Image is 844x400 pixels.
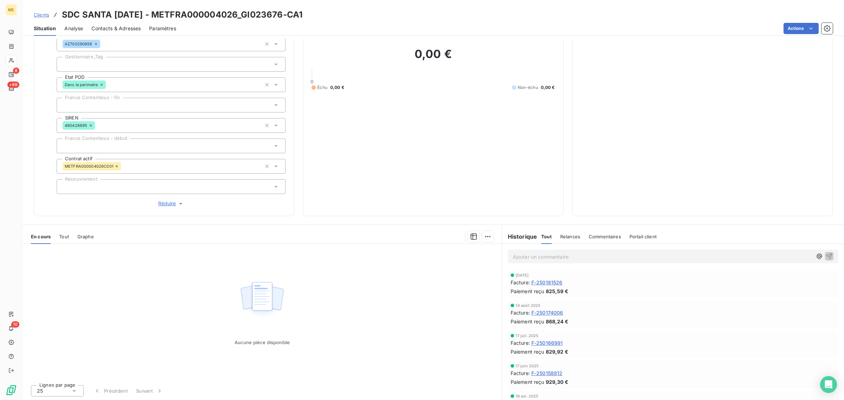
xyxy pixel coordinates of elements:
span: Paiement reçu [511,288,544,295]
span: [DATE] [516,273,529,277]
span: 0,00 € [541,84,555,91]
span: Tout [59,234,69,239]
span: 17 juin 2025 [516,364,539,368]
input: Ajouter une valeur [63,143,68,149]
span: Graphe [77,234,94,239]
span: F-250166991 [531,339,563,347]
span: 10 [11,321,19,328]
input: Ajouter une valeur [106,82,111,88]
span: 0 [311,79,313,84]
span: Facture : [511,339,530,347]
span: 868,24 € [546,318,568,325]
span: F-250158812 [531,369,563,377]
button: Précédent [89,383,132,398]
span: Paramètres [149,25,176,32]
h6: Historique [502,232,537,241]
button: Suivant [132,383,167,398]
span: Clients [34,12,49,18]
span: 490428695 [65,123,87,128]
span: Commentaires [589,234,621,239]
span: F-250181526 [531,279,563,286]
input: Ajouter une valeur [95,122,101,129]
span: Réduire [158,200,184,207]
span: 0,00 € [330,84,344,91]
input: Ajouter une valeur [63,61,68,67]
h3: SDC SANTA [DATE] - METFRA000004026_GI023676-CA1 [62,8,302,21]
span: Situation [34,25,56,32]
span: Analyse [64,25,83,32]
span: Paiement reçu [511,348,544,355]
h2: 0,00 € [312,47,555,68]
span: Portail client [629,234,657,239]
span: 825,59 € [546,288,568,295]
img: Empty state [239,278,284,322]
a: Clients [34,11,49,18]
span: Facture : [511,369,530,377]
span: Dans le perimetre [65,83,98,87]
span: F-250174006 [531,309,563,316]
span: 8 [13,67,19,74]
span: 25 [37,387,43,394]
button: Actions [784,23,819,34]
span: Facture : [511,279,530,286]
input: Ajouter une valeur [63,183,68,190]
span: Paiement reçu [511,378,544,386]
span: Relances [560,234,580,239]
img: Logo LeanPay [6,385,17,396]
input: Ajouter une valeur [121,163,127,169]
input: Ajouter une valeur [63,102,68,108]
button: Réduire [57,200,286,207]
span: 929,30 € [546,378,568,386]
span: 18 avr. 2025 [516,394,539,398]
span: Aucune pièce disponible [235,340,290,345]
div: Open Intercom Messenger [820,376,837,393]
span: AZ700290856 [65,42,92,46]
input: Ajouter une valeur [100,41,106,47]
span: 14 août 2025 [516,303,541,308]
span: Facture : [511,309,530,316]
span: Non-échu [518,84,538,91]
div: ME [6,4,17,15]
span: En cours [31,234,51,239]
span: Échu [317,84,327,91]
span: METFRA000004026C001 [65,164,113,168]
span: 17 juil. 2025 [516,334,539,338]
span: Contacts & Adresses [91,25,141,32]
span: 829,92 € [546,348,568,355]
span: Tout [541,234,552,239]
span: +99 [7,82,19,88]
span: Paiement reçu [511,318,544,325]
